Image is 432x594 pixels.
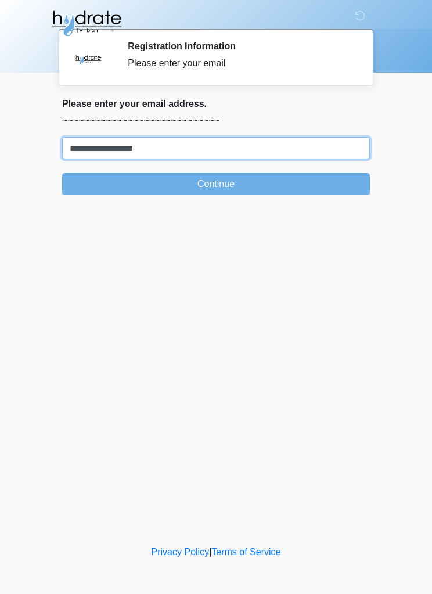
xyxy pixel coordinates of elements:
[62,173,370,195] button: Continue
[62,98,370,109] h2: Please enter your email address.
[152,547,210,557] a: Privacy Policy
[71,41,106,75] img: Agent Avatar
[211,547,280,557] a: Terms of Service
[62,114,370,128] p: ~~~~~~~~~~~~~~~~~~~~~~~~~~~~~
[128,56,352,70] div: Please enter your email
[209,547,211,557] a: |
[51,9,123,38] img: Hydrate IV Bar - Glendale Logo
